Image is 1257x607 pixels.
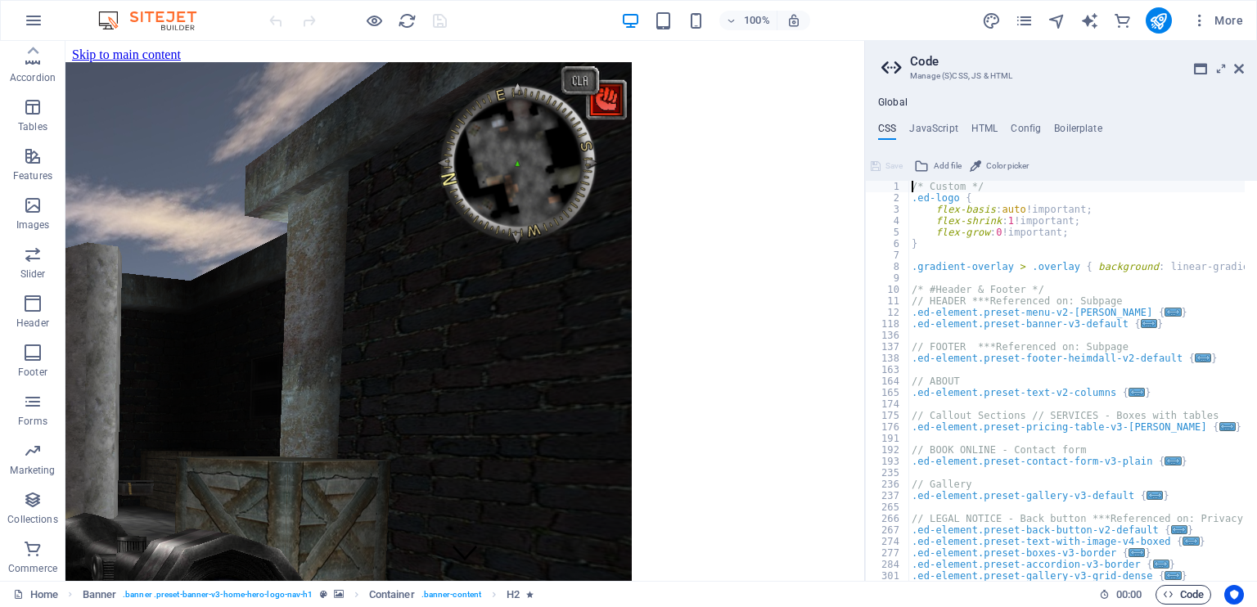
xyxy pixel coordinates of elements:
[866,501,910,513] div: 265
[1047,11,1067,30] button: navigator
[866,433,910,444] div: 191
[1185,7,1250,34] button: More
[1080,11,1100,30] button: text_generator
[1015,11,1034,30] button: pages
[83,585,534,605] nav: breadcrumb
[910,54,1244,69] h2: Code
[10,71,56,84] p: Accordion
[878,123,896,141] h4: CSS
[507,585,520,605] span: Click to select. Double-click to edit
[1165,456,1182,465] span: ...
[13,169,52,182] p: Features
[866,490,910,501] div: 237
[866,387,910,398] div: 165
[866,513,910,524] div: 266
[1192,12,1243,29] span: More
[1129,548,1145,557] span: ...
[1165,308,1182,317] span: ...
[971,123,998,141] h4: HTML
[982,11,1001,30] i: Design (Ctrl+Alt+Y)
[16,317,49,330] p: Header
[18,366,47,379] p: Footer
[866,341,910,353] div: 137
[866,524,910,536] div: 267
[1183,537,1200,546] span: ...
[866,238,910,250] div: 6
[320,590,327,599] i: This element is a customizable preset
[1054,123,1102,141] h4: Boilerplate
[866,364,910,375] div: 163
[866,307,910,318] div: 12
[866,570,910,582] div: 301
[94,11,217,30] img: Editor Logo
[866,410,910,421] div: 175
[866,536,910,547] div: 274
[1153,560,1169,569] span: ...
[866,227,910,238] div: 5
[123,585,313,605] span: . banner .preset-banner-v3-home-hero-logo-nav-h1
[397,11,417,30] button: reload
[866,192,910,204] div: 2
[20,268,46,281] p: Slider
[1113,11,1133,30] button: commerce
[1141,319,1157,328] span: ...
[10,464,55,477] p: Marketing
[866,547,910,559] div: 277
[334,590,344,599] i: This element contains a background
[18,415,47,428] p: Forms
[1129,388,1145,397] span: ...
[13,585,58,605] a: Click to cancel selection. Double-click to open Pages
[7,7,115,20] a: Skip to main content
[912,156,964,176] button: Add file
[1116,585,1142,605] span: 00 00
[18,120,47,133] p: Tables
[7,513,57,526] p: Collections
[909,123,957,141] h4: JavaScript
[1011,123,1041,141] h4: Config
[866,318,910,330] div: 118
[421,585,481,605] span: . banner-content
[16,218,50,232] p: Images
[1219,422,1236,431] span: ...
[866,353,910,364] div: 138
[369,585,415,605] span: Click to select. Double-click to edit
[866,284,910,295] div: 10
[83,585,117,605] span: Click to select. Double-click to edit
[934,156,962,176] span: Add file
[1156,585,1211,605] button: Code
[786,13,801,28] i: On resize automatically adjust zoom level to fit chosen device.
[719,11,777,30] button: 100%
[967,156,1031,176] button: Color picker
[866,204,910,215] div: 3
[982,11,1002,30] button: design
[866,479,910,490] div: 236
[1171,525,1187,534] span: ...
[866,330,910,341] div: 136
[398,11,417,30] i: Reload page
[744,11,770,30] h6: 100%
[866,559,910,570] div: 284
[910,69,1211,83] h3: Manage (S)CSS, JS & HTML
[866,421,910,433] div: 176
[866,375,910,387] div: 164
[866,444,910,456] div: 192
[1224,585,1244,605] button: Usercentrics
[866,398,910,410] div: 174
[1195,353,1211,362] span: ...
[1163,585,1204,605] span: Code
[866,181,910,192] div: 1
[866,272,910,284] div: 9
[1128,588,1130,600] span: :
[866,215,910,227] div: 4
[526,590,534,599] i: Element contains an animation
[1147,491,1163,500] span: ...
[866,250,910,261] div: 7
[866,295,910,307] div: 11
[8,562,57,575] p: Commerce
[1146,7,1172,34] button: publish
[986,156,1029,176] span: Color picker
[866,467,910,479] div: 235
[866,456,910,467] div: 193
[866,261,910,272] div: 8
[878,97,908,110] h4: Global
